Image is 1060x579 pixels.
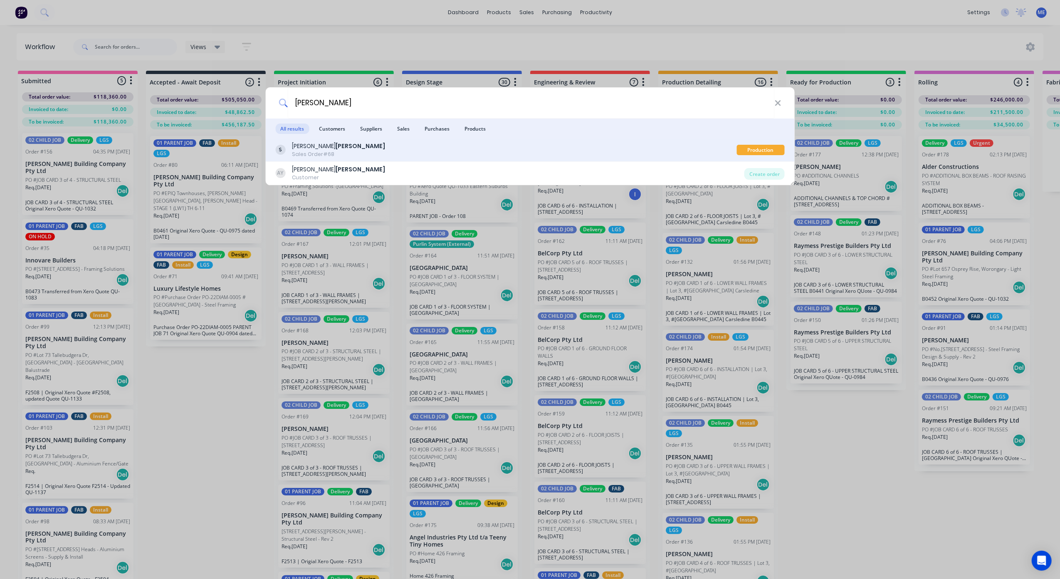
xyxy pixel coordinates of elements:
b: [PERSON_NAME] [336,142,385,150]
input: Start typing a customer or supplier name to create a new order... [288,87,775,119]
div: Customer [292,174,385,181]
div: [PERSON_NAME] [292,165,385,174]
div: Open Intercom Messenger [1032,551,1052,571]
div: [PERSON_NAME] [292,142,385,151]
div: Sales Order #68 [292,151,385,158]
div: Production Detailing [736,145,784,155]
span: Products [460,124,491,134]
span: Sales [392,124,415,134]
span: Purchases [420,124,455,134]
span: Customers [314,124,350,134]
span: All results [275,124,309,134]
span: Suppliers [355,124,387,134]
div: Create order [744,168,785,180]
div: AY [275,168,285,178]
b: [PERSON_NAME] [336,165,385,173]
